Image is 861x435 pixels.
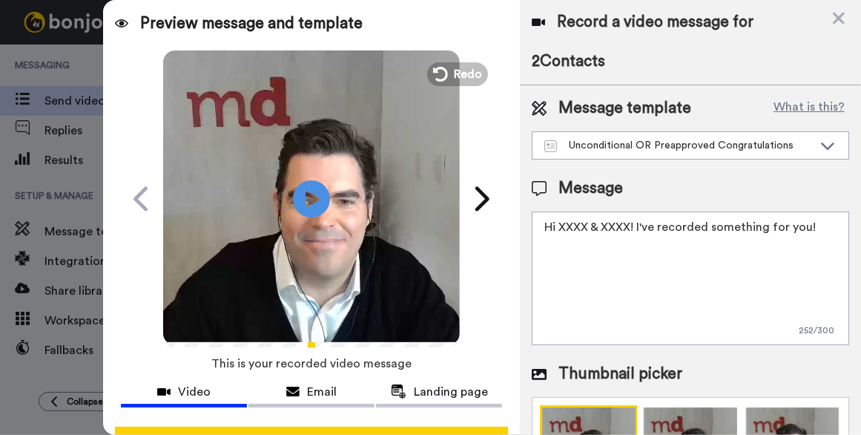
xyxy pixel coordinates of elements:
[558,363,682,385] span: Thumbnail picker
[558,97,691,120] span: Message template
[414,383,488,401] span: Landing page
[544,138,813,153] div: Unconditional OR Preapproved Congratulations
[769,97,849,120] button: What is this?
[532,212,849,345] textarea: Hi XXXX & XXXX! I've recorded something for you!
[178,383,211,401] span: Video
[307,383,337,401] span: Email
[558,177,623,200] span: Message
[544,140,557,152] img: Message-temps.svg
[211,347,412,380] span: This is your recorded video message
